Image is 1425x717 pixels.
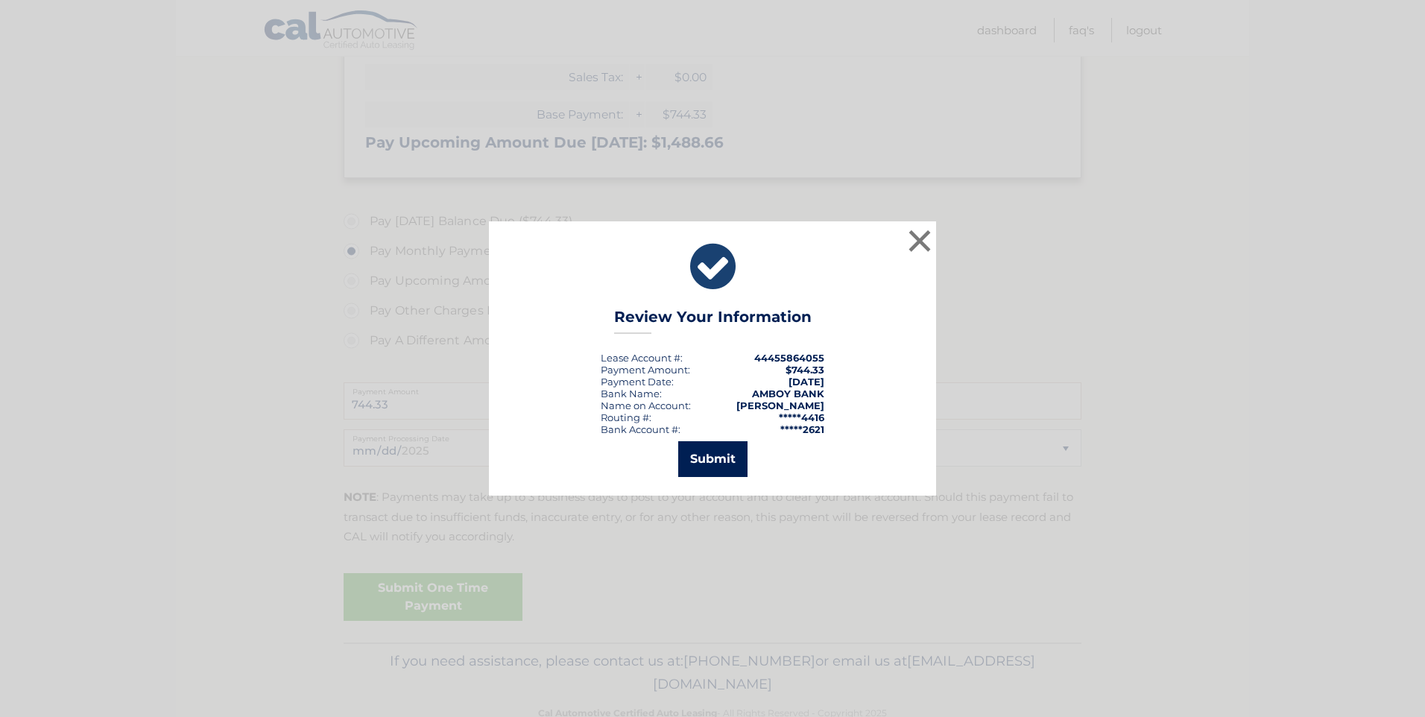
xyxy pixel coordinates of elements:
[678,441,748,477] button: Submit
[754,352,824,364] strong: 44455864055
[789,376,824,388] span: [DATE]
[601,399,691,411] div: Name on Account:
[752,388,824,399] strong: AMBOY BANK
[905,226,935,256] button: ×
[601,388,662,399] div: Bank Name:
[786,364,824,376] span: $744.33
[614,308,812,334] h3: Review Your Information
[601,411,651,423] div: Routing #:
[601,376,672,388] span: Payment Date
[601,376,674,388] div: :
[601,364,690,376] div: Payment Amount:
[601,423,680,435] div: Bank Account #:
[601,352,683,364] div: Lease Account #:
[736,399,824,411] strong: [PERSON_NAME]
